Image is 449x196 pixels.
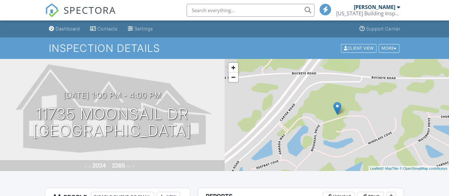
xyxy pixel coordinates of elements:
a: Settings [125,23,156,35]
a: Dashboard [46,23,82,35]
h1: 11735 Moonsail Dr [GEOGRAPHIC_DATA] [33,106,191,140]
div: Contacts [97,26,118,31]
a: Support Center [357,23,403,35]
div: Dashboard [56,26,80,31]
img: The Best Home Inspection Software - Spectora [45,3,59,17]
span: sq. ft. [126,164,135,168]
a: Zoom in [228,63,238,72]
div: Support Center [366,26,400,31]
a: © OpenStreetMap contributors [400,167,447,170]
a: Client View [340,45,378,50]
div: 2265 [112,162,125,169]
div: | [368,166,449,171]
div: Client View [341,44,376,53]
span: SPECTORA [64,3,116,17]
input: Search everything... [187,4,314,17]
span: Built [84,164,91,168]
div: Settings [135,26,153,31]
div: Florida Building Inspection Group [336,10,400,17]
div: 2024 [92,162,106,169]
div: [PERSON_NAME] [354,4,395,10]
h3: [DATE] 1:00 pm - 4:00 pm [63,91,161,100]
h1: Inspection Details [49,43,400,54]
a: Leaflet [370,167,381,170]
a: © MapTiler [382,167,399,170]
a: Zoom out [228,72,238,82]
a: Contacts [88,23,120,35]
a: SPECTORA [45,9,116,22]
div: More [379,44,399,53]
